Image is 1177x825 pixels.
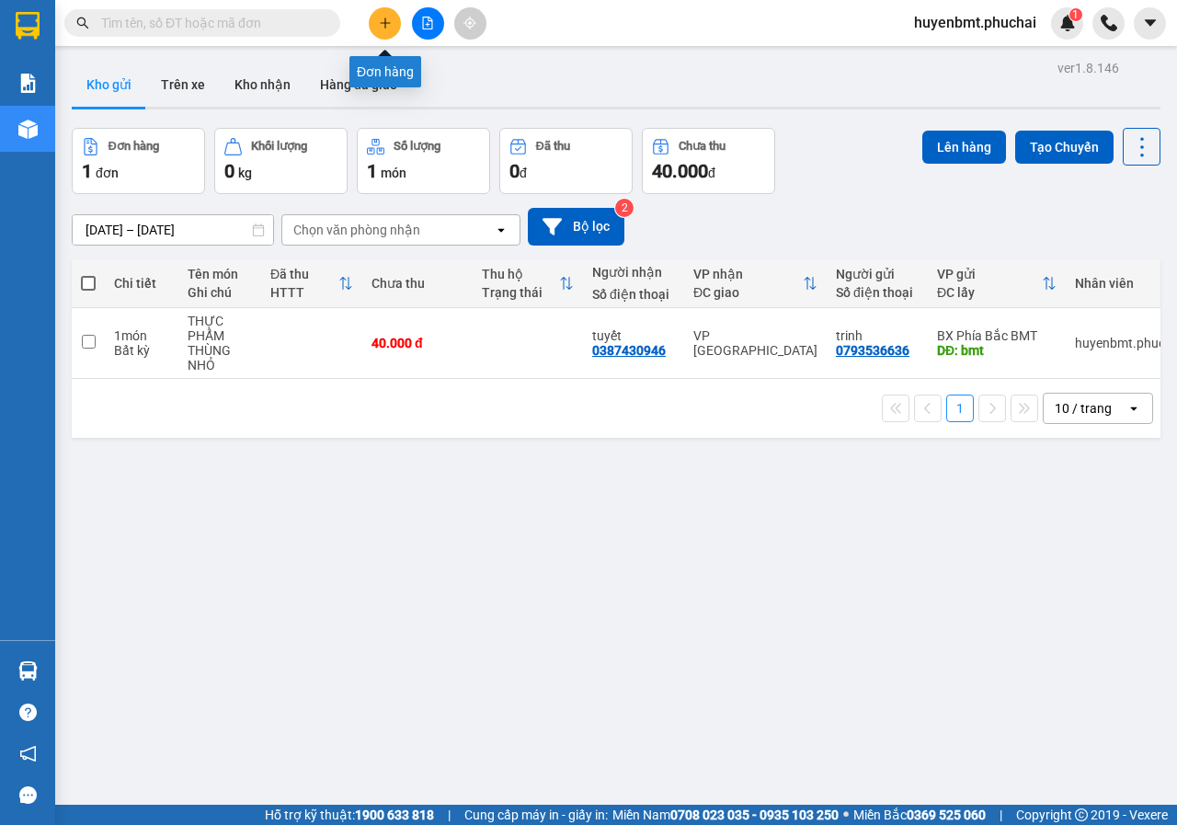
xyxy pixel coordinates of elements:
th: Toggle SortBy [684,259,827,308]
div: Chi tiết [114,276,169,291]
div: THÙNG NHỎ [188,343,252,372]
div: Số lượng [394,140,440,153]
button: Lên hàng [922,131,1006,164]
button: Khối lượng0kg [214,128,348,194]
div: Đơn hàng [109,140,159,153]
div: tuyết [592,328,675,343]
img: icon-new-feature [1059,15,1076,31]
div: tuyết [176,60,362,82]
span: aim [463,17,476,29]
div: Đã thu [270,267,338,281]
div: VP [GEOGRAPHIC_DATA] [176,16,362,60]
button: caret-down [1134,7,1166,40]
span: file-add [421,17,434,29]
span: đ [520,166,527,180]
button: Đơn hàng1đơn [72,128,205,194]
span: 1 [367,160,377,182]
div: ĐC lấy [937,285,1042,300]
div: Người gửi [836,267,919,281]
button: Số lượng1món [357,128,490,194]
div: 1 món [114,328,169,343]
span: 40.000 [652,160,708,182]
span: | [448,805,451,825]
div: VP gửi [937,267,1042,281]
span: caret-down [1142,15,1159,31]
div: 40.000 đ [371,336,463,350]
button: Chưa thu40.000đ [642,128,775,194]
span: search [76,17,89,29]
span: plus [379,17,392,29]
button: Tạo Chuyến [1015,131,1114,164]
div: 0387430946 [176,82,362,108]
sup: 1 [1069,8,1082,21]
button: Bộ lọc [528,208,624,246]
div: BX Phía Bắc BMT [937,328,1057,343]
div: 0387430946 [592,343,666,358]
div: Ghi chú [188,285,252,300]
span: DĐ: [16,118,42,137]
button: Kho nhận [220,63,305,107]
div: VP [GEOGRAPHIC_DATA] [693,328,817,358]
div: 0793536636 [16,82,163,108]
strong: 0708 023 035 - 0935 103 250 [670,808,839,822]
button: aim [454,7,486,40]
div: VP nhận [693,267,803,281]
span: Miền Nam [612,805,839,825]
button: file-add [412,7,444,40]
div: Chọn văn phòng nhận [293,221,420,239]
img: warehouse-icon [18,120,38,139]
th: Toggle SortBy [261,259,362,308]
span: Cung cấp máy in - giấy in: [464,805,608,825]
span: 1 [1072,8,1079,21]
span: kg [238,166,252,180]
div: DĐ: bmt [937,343,1057,358]
img: warehouse-icon [18,661,38,681]
div: ĐC giao [693,285,803,300]
button: Trên xe [146,63,220,107]
span: Miền Bắc [853,805,986,825]
span: 1 [82,160,92,182]
button: 1 [946,395,974,422]
span: món [381,166,406,180]
th: Toggle SortBy [928,259,1066,308]
div: Đơn hàng [349,56,421,87]
div: Chưa thu [371,276,463,291]
strong: 0369 525 060 [907,808,986,822]
span: | [1000,805,1002,825]
span: Hỗ trợ kỹ thuật: [265,805,434,825]
span: Gửi: [16,17,44,37]
span: question-circle [19,704,37,721]
div: Chưa thu [679,140,726,153]
img: logo-vxr [16,12,40,40]
span: copyright [1075,808,1088,821]
span: 0 [224,160,234,182]
div: ver 1.8.146 [1057,58,1119,78]
div: Trạng thái [482,285,559,300]
button: Kho gửi [72,63,146,107]
img: phone-icon [1101,15,1117,31]
button: Đã thu0đ [499,128,633,194]
th: Toggle SortBy [473,259,583,308]
div: THỰC PHẨM [188,314,252,343]
span: huyenbmt.phuchai [899,11,1051,34]
div: trinh [836,328,919,343]
span: đ [708,166,715,180]
div: Số điện thoại [592,287,675,302]
div: Tên món [188,267,252,281]
sup: 2 [615,199,634,217]
span: message [19,786,37,804]
strong: 1900 633 818 [355,808,434,822]
div: Khối lượng [251,140,307,153]
button: plus [369,7,401,40]
svg: open [494,223,509,237]
div: trinh [16,60,163,82]
div: 10 / trang [1055,399,1112,418]
span: notification [19,745,37,762]
div: 0793536636 [836,343,909,358]
span: bmt [42,108,91,140]
svg: open [1126,401,1141,416]
div: Số điện thoại [836,285,919,300]
input: Tìm tên, số ĐT hoặc mã đơn [101,13,318,33]
span: đơn [96,166,119,180]
button: Hàng đã giao [305,63,412,107]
